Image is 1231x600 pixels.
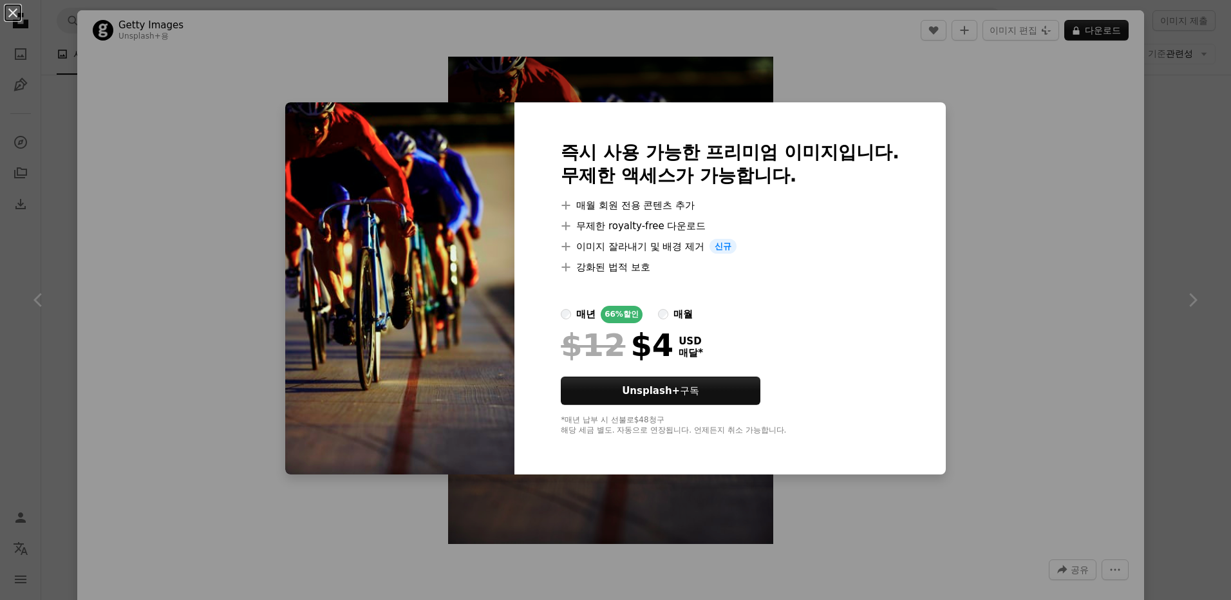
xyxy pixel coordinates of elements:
div: 매월 [673,306,693,322]
div: $4 [561,328,673,362]
li: 매월 회원 전용 콘텐츠 추가 [561,198,899,213]
li: 강화된 법적 보호 [561,259,899,275]
div: *매년 납부 시 선불로 $48 청구 해당 세금 별도. 자동으로 연장됩니다. 언제든지 취소 가능합니다. [561,415,899,436]
input: 매월 [658,309,668,319]
span: $12 [561,328,625,362]
strong: Unsplash+ [622,385,680,397]
input: 매년66%할인 [561,309,571,319]
li: 이미지 잘라내기 및 배경 제거 [561,239,899,254]
li: 무제한 royalty-free 다운로드 [561,218,899,234]
span: 신규 [709,239,737,254]
div: 66% 할인 [601,306,643,323]
div: 매년 [576,306,596,322]
img: premium_photo-1664304644345-d201e34c0951 [285,102,514,475]
h2: 즉시 사용 가능한 프리미엄 이미지입니다. 무제한 액세스가 가능합니다. [561,141,899,187]
span: USD [679,335,703,347]
button: Unsplash+구독 [561,377,760,405]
